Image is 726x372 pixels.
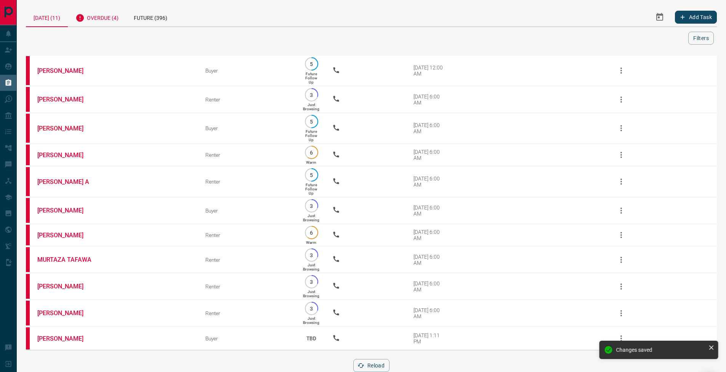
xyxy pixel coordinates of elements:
div: [DATE] 6:00 AM [413,229,446,241]
div: property.ca [26,198,30,223]
p: Just Browsing [303,214,319,222]
a: MURTAZA TAFAWA [37,256,95,263]
div: Renter [205,179,290,185]
p: 6 [309,150,314,155]
div: property.ca [26,114,30,143]
p: 5 [309,119,314,124]
div: Renter [205,97,290,103]
p: 3 [309,92,314,98]
button: Reload [353,359,389,372]
div: property.ca [26,247,30,272]
div: [DATE] 6:00 AM [413,307,446,319]
div: property.ca [26,145,30,165]
div: [DATE] 6:00 AM [413,93,446,106]
a: [PERSON_NAME] A [37,178,95,185]
p: 5 [309,172,314,178]
div: Overdue (4) [68,8,126,26]
p: 3 [309,203,314,209]
a: [PERSON_NAME] [37,151,95,159]
a: [PERSON_NAME] [37,96,95,103]
p: 5 [309,61,314,67]
a: [PERSON_NAME] [37,67,95,74]
p: Just Browsing [303,316,319,325]
div: property.ca [26,301,30,325]
p: Just Browsing [303,263,319,271]
p: 3 [309,252,314,258]
div: [DATE] 6:00 AM [413,205,446,217]
div: Renter [205,310,290,316]
div: [DATE] 6:00 AM [413,176,446,188]
p: TBD [302,328,321,349]
div: [DATE] 12:00 AM [413,64,446,77]
button: Filters [688,32,714,45]
button: Select Date Range [651,8,669,26]
p: Warm [306,160,316,164]
div: Buyer [205,68,290,74]
a: [PERSON_NAME] [37,232,95,239]
a: [PERSON_NAME] [37,309,95,317]
div: Buyer [205,335,290,341]
p: 6 [309,230,314,235]
div: Renter [205,283,290,290]
a: [PERSON_NAME] [37,335,95,342]
div: Renter [205,152,290,158]
div: property.ca [26,56,30,85]
p: Just Browsing [303,290,319,298]
p: Future Follow Up [305,183,317,195]
div: property.ca [26,167,30,196]
div: [DATE] 6:00 AM [413,254,446,266]
div: [DATE] 1:11 PM [413,332,446,345]
div: property.ca [26,87,30,112]
div: [DATE] 6:00 AM [413,122,446,134]
div: property.ca [26,225,30,245]
p: Just Browsing [303,103,319,111]
a: [PERSON_NAME] [37,283,95,290]
div: [DATE] (11) [26,8,68,27]
p: Future Follow Up [305,129,317,142]
p: 3 [309,306,314,311]
div: Buyer [205,208,290,214]
button: Add Task [675,11,717,24]
a: [PERSON_NAME] [37,125,95,132]
div: Buyer [205,125,290,131]
div: property.ca [26,274,30,299]
p: 3 [309,279,314,285]
div: Future (396) [126,8,175,26]
div: Renter [205,257,290,263]
div: [DATE] 6:00 AM [413,280,446,293]
a: [PERSON_NAME] [37,207,95,214]
p: Warm [306,240,316,245]
p: Future Follow Up [305,72,317,84]
div: [DATE] 6:00 AM [413,149,446,161]
div: property.ca [26,327,30,349]
div: Renter [205,232,290,238]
